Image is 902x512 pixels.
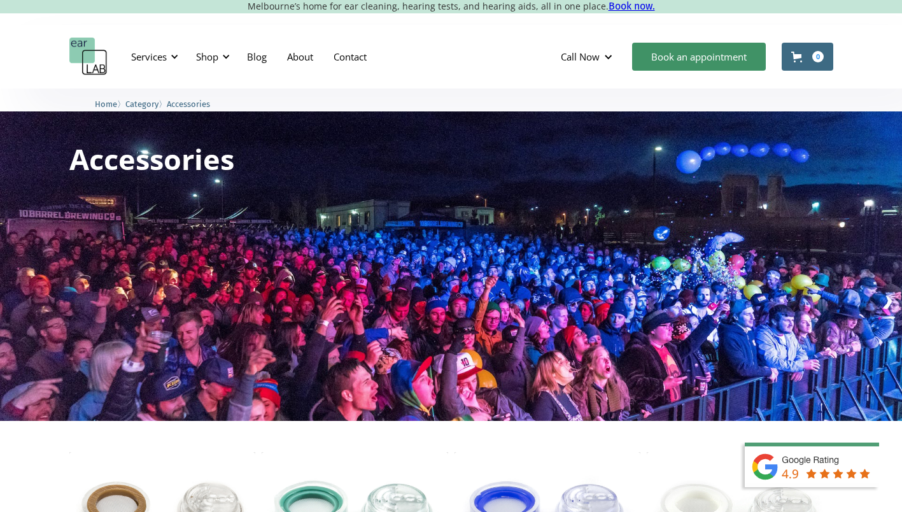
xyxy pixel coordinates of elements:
a: Book an appointment [632,43,766,71]
a: home [69,38,108,76]
span: Home [95,99,117,109]
span: Category [125,99,159,109]
a: About [277,38,323,75]
h1: Accessories [69,145,234,173]
li: 〉 [125,97,167,111]
li: 〉 [95,97,125,111]
a: Contact [323,38,377,75]
div: Shop [188,38,234,76]
div: 0 [812,51,824,62]
div: Services [123,38,182,76]
a: Home [95,97,117,110]
div: Call Now [561,50,600,63]
div: Call Now [551,38,626,76]
div: Shop [196,50,218,63]
a: Open cart [782,43,833,71]
a: Accessories [167,97,210,110]
span: Accessories [167,99,210,109]
a: Blog [237,38,277,75]
a: Category [125,97,159,110]
div: Services [131,50,167,63]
